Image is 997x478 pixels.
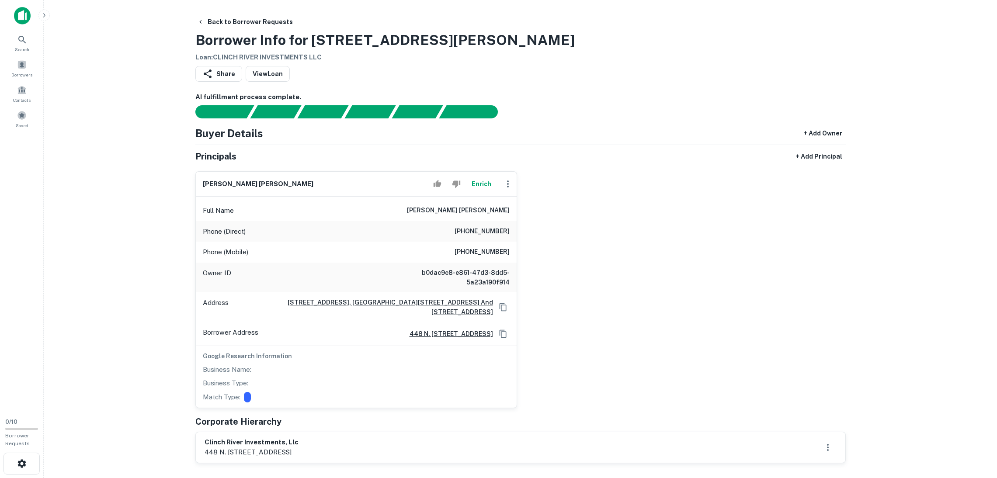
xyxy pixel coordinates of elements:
span: Contacts [13,97,31,104]
h5: Principals [195,150,236,163]
div: Your request is received and processing... [250,105,301,118]
h4: Buyer Details [195,125,263,141]
button: + Add Owner [800,125,846,141]
p: Phone (Direct) [203,226,246,237]
button: Reject [448,175,464,193]
p: Borrower Address [203,327,258,340]
h6: AI fulfillment process complete. [195,92,846,102]
iframe: Chat Widget [953,408,997,450]
button: Enrich [468,175,496,193]
button: Copy Address [497,301,510,314]
p: Business Name: [203,364,251,375]
h6: Google Research Information [203,351,510,361]
a: Contacts [3,82,41,105]
h6: [PHONE_NUMBER] [455,226,510,237]
h5: Corporate Hierarchy [195,415,281,428]
a: [STREET_ADDRESS], [GEOGRAPHIC_DATA][STREET_ADDRESS] And [STREET_ADDRESS] [232,298,493,317]
h6: b0dac9e8-e861-47d3-8dd5-5a23a190f914 [405,268,510,287]
h6: [PHONE_NUMBER] [455,247,510,257]
button: Accept [430,175,445,193]
a: Borrowers [3,56,41,80]
img: capitalize-icon.png [14,7,31,24]
p: Full Name [203,205,234,216]
button: Copy Address [497,327,510,340]
h6: [PERSON_NAME] [PERSON_NAME] [407,205,510,216]
p: 448 n. [STREET_ADDRESS] [205,447,299,457]
span: Saved [16,122,28,129]
div: Documents found, AI parsing details... [297,105,348,118]
h6: Loan : CLINCH RIVER INVESTMENTS LLC [195,52,575,62]
p: Business Type: [203,378,248,388]
span: Search [15,46,29,53]
button: + Add Principal [792,149,846,164]
span: 0 / 10 [5,419,17,425]
div: Sending borrower request to AI... [185,105,250,118]
h6: [PERSON_NAME] [PERSON_NAME] [203,179,313,189]
a: 448 n. [STREET_ADDRESS] [403,329,493,339]
p: Owner ID [203,268,231,287]
div: Principals found, AI now looking for contact information... [344,105,396,118]
p: Match Type: [203,392,240,402]
button: Share [195,66,242,82]
div: AI fulfillment process complete. [439,105,508,118]
button: Back to Borrower Requests [194,14,296,30]
div: Principals found, still searching for contact information. This may take time... [392,105,443,118]
h3: Borrower Info for [STREET_ADDRESS][PERSON_NAME] [195,30,575,51]
a: ViewLoan [246,66,290,82]
p: Address [203,298,229,317]
p: Phone (Mobile) [203,247,248,257]
span: Borrowers [11,71,32,78]
a: Saved [3,107,41,131]
span: Borrower Requests [5,433,30,447]
h6: clinch river investments, llc [205,437,299,447]
a: Search [3,31,41,55]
